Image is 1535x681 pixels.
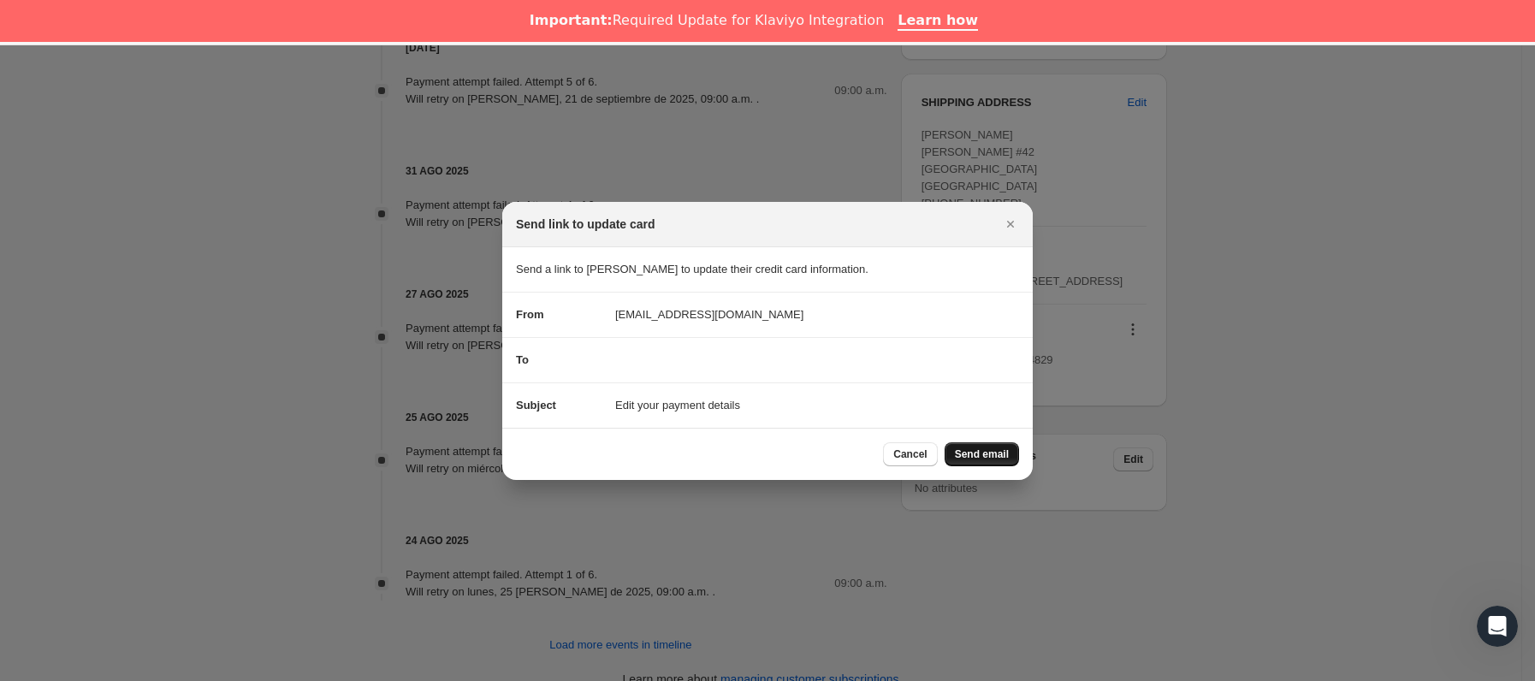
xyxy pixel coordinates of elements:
[955,447,1009,461] span: Send email
[898,12,978,31] a: Learn how
[945,442,1019,466] button: Send email
[615,306,803,323] span: [EMAIL_ADDRESS][DOMAIN_NAME]
[999,212,1022,236] button: Cerrar
[516,353,529,366] span: To
[893,447,927,461] span: Cancel
[516,216,655,233] h2: Send link to update card
[516,261,1019,278] p: Send a link to [PERSON_NAME] to update their credit card information.
[883,442,937,466] button: Cancel
[530,12,613,28] b: Important:
[516,308,544,321] span: From
[516,399,556,412] span: Subject
[530,12,884,29] div: Required Update for Klaviyo Integration
[615,397,740,414] span: Edit your payment details
[1477,606,1518,647] iframe: Intercom live chat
